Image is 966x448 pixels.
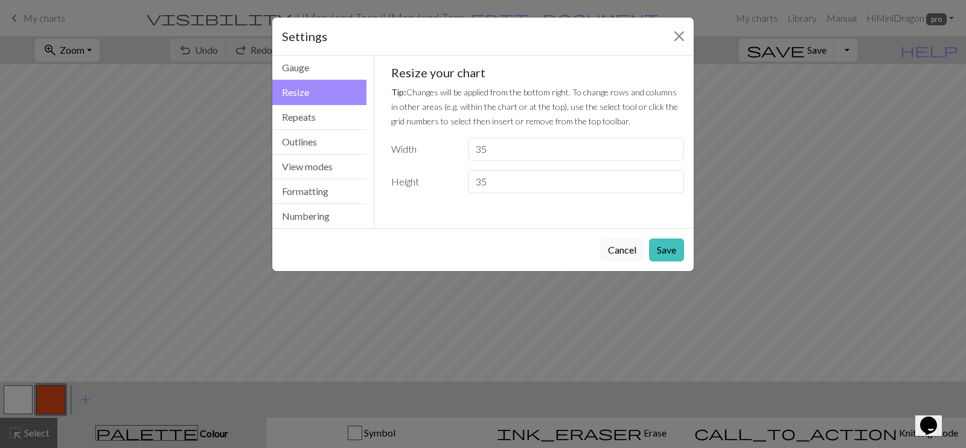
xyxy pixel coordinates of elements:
button: Formatting [272,179,366,204]
label: Height [384,170,461,193]
iframe: chat widget [915,400,954,436]
button: Save [649,238,684,261]
h5: Resize your chart [391,65,685,80]
button: Gauge [272,56,366,80]
button: Repeats [272,105,366,130]
strong: Tip: [391,87,406,97]
button: View modes [272,155,366,179]
label: Width [384,138,461,161]
button: Numbering [272,204,366,228]
button: Resize [272,80,366,105]
h5: Settings [282,27,327,45]
button: Outlines [272,130,366,155]
button: Close [670,27,689,46]
button: Cancel [600,238,644,261]
small: Changes will be applied from the bottom right. To change rows and columns in other areas (e.g. wi... [391,87,678,126]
